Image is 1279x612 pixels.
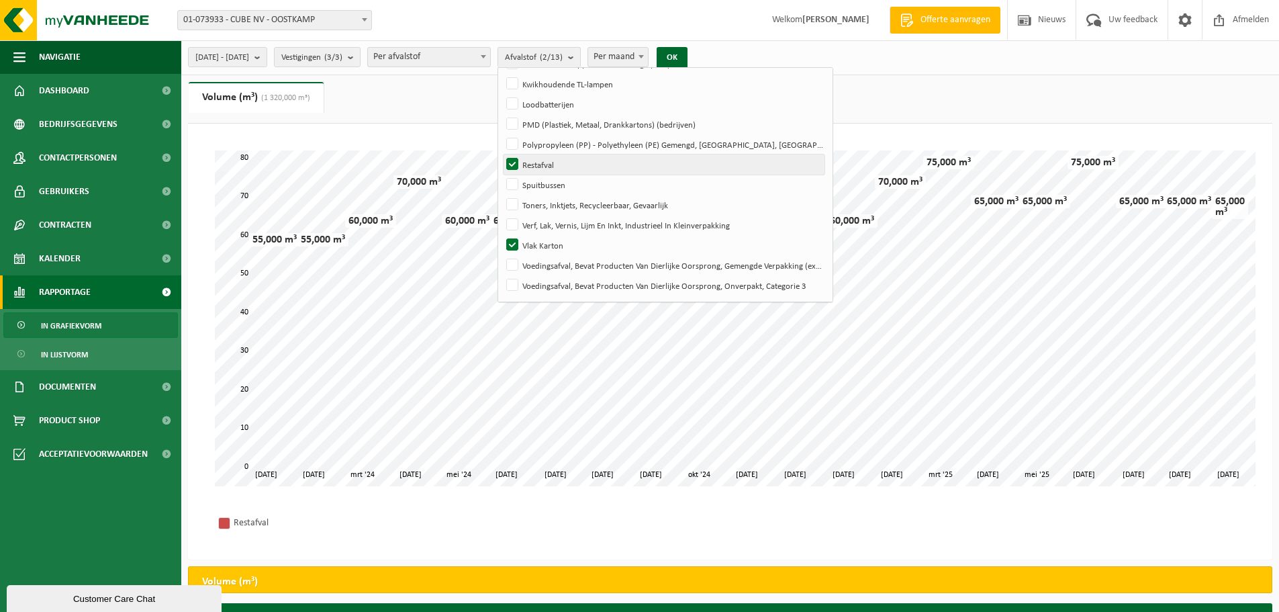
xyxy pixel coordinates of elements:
div: 60,000 m³ [442,214,493,228]
span: (1 320,000 m³) [258,94,310,102]
span: Contracten [39,208,91,242]
span: Acceptatievoorwaarden [39,437,148,471]
strong: [PERSON_NAME] [802,15,869,25]
span: Afvalstof [505,48,563,68]
div: 65,000 m³ [1116,195,1167,208]
span: Gebruikers [39,175,89,208]
label: Restafval [504,155,824,175]
label: Voedingsafval, Bevat Producten Van Dierlijke Oorsprong, Gemengde Verpakking (exclusief Glas), Cat... [504,255,824,275]
span: Rapportage [39,275,91,309]
span: Product Shop [39,404,100,437]
button: [DATE] - [DATE] [188,47,267,67]
div: 55,000 m³ [297,233,348,247]
span: Vestigingen [281,48,342,68]
div: 60,000 m³ [490,214,541,228]
div: 65,000 m³ [1019,195,1070,208]
span: Navigatie [39,40,81,74]
div: 65,000 m³ [1164,195,1215,208]
span: Bedrijfsgegevens [39,107,117,141]
button: Afvalstof(2/13) [498,47,581,67]
span: Per maand [588,48,648,67]
div: Restafval [234,515,408,531]
span: Documenten [39,370,96,404]
div: 75,000 m³ [923,156,974,169]
iframe: chat widget [7,582,224,612]
span: Per maand [587,47,649,67]
span: In grafiekvorm [41,313,101,339]
button: OK [657,47,688,69]
div: 70,000 m³ [393,175,444,189]
label: Loodbatterijen [504,94,824,114]
div: 60,000 m³ [826,214,878,228]
div: 55,000 m³ [249,233,300,247]
label: Spuitbussen [504,175,824,195]
span: 01-073933 - CUBE NV - OOSTKAMP [178,11,371,30]
a: In lijstvorm [3,341,178,367]
label: Toners, Inktjets, Recycleerbaar, Gevaarlijk [504,195,824,215]
div: 60,000 m³ [345,214,396,228]
button: Vestigingen(3/3) [274,47,361,67]
label: PMD (Plastiek, Metaal, Drankkartons) (bedrijven) [504,114,824,134]
count: (3/3) [324,53,342,62]
label: Verf, Lak, Vernis, Lijm En Inkt, Industrieel In Kleinverpakking [504,215,824,235]
div: 75,000 m³ [1068,156,1119,169]
label: Voedingsafval, Bevat Producten Van Dierlijke Oorsprong, Onverpakt, Categorie 3 [504,275,824,296]
label: Kwikhoudende TL-lampen [504,74,824,94]
h2: Volume (m³) [189,567,271,597]
span: Dashboard [39,74,89,107]
a: Volume (m³) [189,82,324,113]
span: In lijstvorm [41,342,88,367]
span: 01-073933 - CUBE NV - OOSTKAMP [177,10,372,30]
a: In grafiekvorm [3,312,178,338]
span: [DATE] - [DATE] [195,48,249,68]
div: 65,000 m³ [1212,195,1248,219]
count: (2/13) [540,53,563,62]
a: Offerte aanvragen [890,7,1000,34]
label: Polypropyleen (PP) - Polyethyleen (PE) Gemengd, [GEOGRAPHIC_DATA], [GEOGRAPHIC_DATA] [504,134,824,155]
span: Per afvalstof [367,47,491,67]
span: Kalender [39,242,81,275]
div: 70,000 m³ [875,175,926,189]
span: Offerte aanvragen [917,13,994,27]
span: Per afvalstof [368,48,490,67]
span: Contactpersonen [39,141,117,175]
div: 65,000 m³ [971,195,1022,208]
label: Vlak Karton [504,235,824,255]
